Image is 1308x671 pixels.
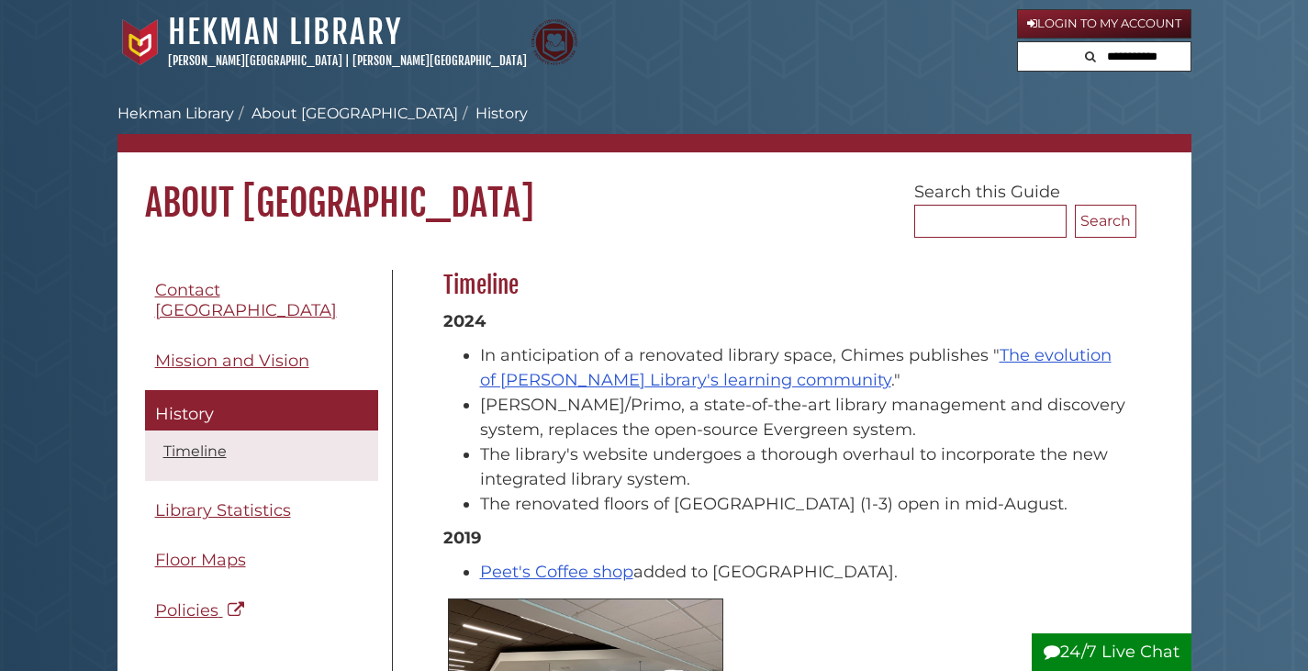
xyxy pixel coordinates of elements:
[1017,9,1191,39] a: Login to My Account
[117,19,163,65] img: Calvin University
[443,311,486,331] strong: 2024
[163,442,227,460] a: Timeline
[345,53,350,68] span: |
[480,562,633,582] a: Peet's Coffee shop
[1079,42,1101,67] button: Search
[1085,50,1096,62] i: Search
[480,560,1127,585] li: added to [GEOGRAPHIC_DATA].
[145,270,378,641] div: Guide Pages
[155,600,218,621] span: Policies
[145,590,378,632] a: Policies
[145,270,378,331] a: Contact [GEOGRAPHIC_DATA]
[145,540,378,581] a: Floor Maps
[155,404,214,424] span: History
[1032,633,1191,671] button: 24/7 Live Chat
[252,105,458,122] a: About [GEOGRAPHIC_DATA]
[117,152,1191,226] h1: About [GEOGRAPHIC_DATA]
[168,53,342,68] a: [PERSON_NAME][GEOGRAPHIC_DATA]
[155,550,246,570] span: Floor Maps
[145,341,378,382] a: Mission and Vision
[168,12,402,52] a: Hekman Library
[458,103,528,125] li: History
[352,53,527,68] a: [PERSON_NAME][GEOGRAPHIC_DATA]
[434,271,1136,300] h2: Timeline
[117,103,1191,152] nav: breadcrumb
[145,390,378,431] a: History
[155,280,337,321] span: Contact [GEOGRAPHIC_DATA]
[1075,205,1136,238] button: Search
[443,528,481,548] strong: 2019
[531,19,577,65] img: Calvin Theological Seminary
[480,345,1112,390] a: The evolution of [PERSON_NAME] Library's learning community
[117,105,234,122] a: Hekman Library
[480,492,1127,517] li: The renovated floors of [GEOGRAPHIC_DATA] (1-3) open in mid-August.
[145,490,378,531] a: Library Statistics
[480,442,1127,492] li: The library's website undergoes a thorough overhaul to incorporate the new integrated library sys...
[480,393,1127,442] li: [PERSON_NAME]/Primo, a state-of-the-art library management and discovery system, replaces the ope...
[155,500,291,520] span: Library Statistics
[480,343,1127,393] li: In anticipation of a renovated library space, Chimes publishes " ."
[155,351,309,371] span: Mission and Vision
